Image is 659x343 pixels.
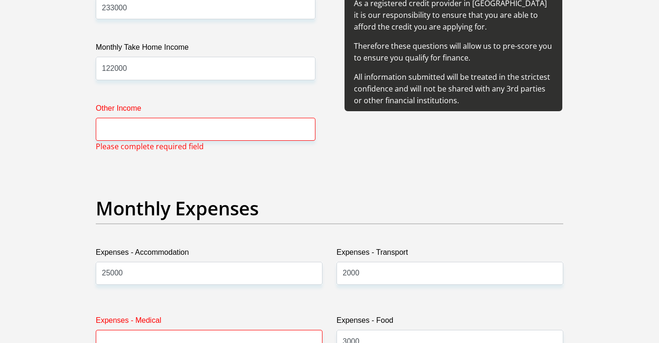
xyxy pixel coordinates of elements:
label: Other Income [96,103,315,118]
label: Expenses - Food [337,315,563,330]
h2: Monthly Expenses [96,197,563,220]
label: Expenses - Accommodation [96,247,322,262]
input: Monthly Take Home Income [96,57,315,80]
label: Expenses - Medical [96,315,322,330]
span: Please complete required field [96,141,204,152]
input: Expenses - Transport [337,262,563,285]
label: Expenses - Transport [337,247,563,262]
input: Other Income [96,118,315,141]
label: Monthly Take Home Income [96,42,315,57]
input: Expenses - Accommodation [96,262,322,285]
